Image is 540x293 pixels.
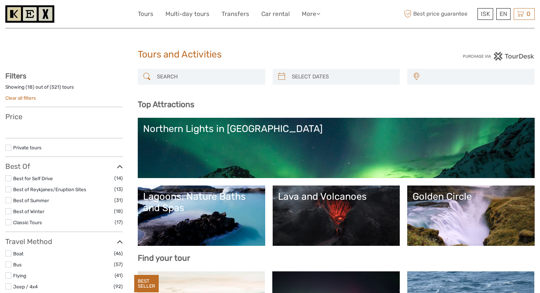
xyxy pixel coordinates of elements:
[481,10,490,17] span: ISK
[413,191,529,241] a: Golden Circle
[154,71,262,83] input: SEARCH
[5,84,123,95] div: Showing ( ) out of ( ) tours
[143,191,260,241] a: Lagoons, Nature Baths and Spas
[13,209,44,214] a: Best of Winter
[27,84,33,90] label: 18
[143,123,529,134] div: Northern Lights in [GEOGRAPHIC_DATA]
[496,8,511,20] div: EN
[261,9,290,19] a: Car rental
[138,49,403,60] h1: Tours and Activities
[5,112,123,121] h3: Price
[13,145,42,150] a: Private tours
[114,207,123,215] span: (18)
[13,262,22,267] a: Bus
[13,251,23,256] a: Boat
[413,191,529,202] div: Golden Circle
[402,8,476,20] span: Best price guarantee
[289,71,397,83] input: SELECT DATES
[5,237,123,246] h3: Travel Method
[165,9,209,19] a: Multi-day tours
[51,84,59,90] label: 521
[114,185,123,193] span: (13)
[5,5,54,23] img: 1261-44dab5bb-39f8-40da-b0c2-4d9fce00897c_logo_small.jpg
[525,10,531,17] span: 0
[302,9,320,19] a: More
[115,271,123,280] span: (41)
[13,273,26,278] a: Flying
[278,191,395,202] div: Lava and Volcanoes
[114,174,123,182] span: (14)
[138,253,190,263] b: Find your tour
[114,282,123,291] span: (92)
[114,249,123,258] span: (46)
[222,9,249,19] a: Transfers
[13,220,42,225] a: Classic Tours
[13,187,86,192] a: Best of Reykjanes/Eruption Sites
[5,72,26,80] strong: Filters
[13,198,49,203] a: Best of Summer
[463,52,535,61] img: PurchaseViaTourDesk.png
[115,218,123,226] span: (17)
[13,284,38,289] a: Jeep / 4x4
[5,162,123,171] h3: Best Of
[138,100,194,109] b: Top Attractions
[143,123,529,173] a: Northern Lights in [GEOGRAPHIC_DATA]
[114,260,123,269] span: (57)
[138,9,153,19] a: Tours
[143,191,260,214] div: Lagoons, Nature Baths and Spas
[114,196,123,204] span: (31)
[134,275,159,293] div: BEST SELLER
[5,95,36,101] a: Clear all filters
[13,176,53,181] a: Best for Self Drive
[278,191,395,241] a: Lava and Volcanoes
